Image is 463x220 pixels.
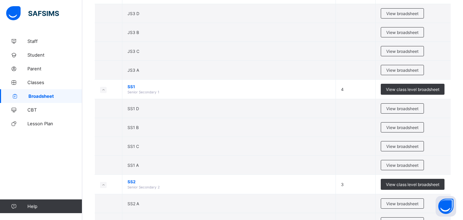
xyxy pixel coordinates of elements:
a: View broadsheet [381,65,424,70]
a: View broadsheet [381,160,424,165]
a: View broadsheet [381,122,424,127]
span: SS1 A [127,163,139,168]
span: 3 [341,182,344,187]
span: Senior Secondary 1 [127,90,159,94]
span: View broadsheet [386,11,418,16]
span: Broadsheet [28,93,82,99]
span: Lesson Plan [27,121,82,126]
span: JS3 D [127,11,139,16]
span: Student [27,52,82,58]
a: View class level broadsheet [381,84,444,89]
span: 4 [341,87,344,92]
span: JS3 B [127,30,139,35]
span: SS2 A [127,201,139,206]
span: View class level broadsheet [386,87,439,92]
span: Staff [27,38,82,44]
span: View broadsheet [386,49,418,54]
span: View broadsheet [386,144,418,149]
a: View broadsheet [381,27,424,32]
span: Parent [27,66,82,71]
span: Classes [27,80,82,85]
span: SS2 [127,179,330,184]
button: Open asap [436,196,456,217]
a: View broadsheet [381,198,424,204]
span: View broadsheet [386,163,418,168]
span: Senior Secondary 2 [127,185,160,189]
span: JS3 C [127,49,139,54]
span: CBT [27,107,82,113]
span: View broadsheet [386,106,418,111]
span: SS1 D [127,106,139,111]
img: safsims [6,6,59,21]
a: View broadsheet [381,103,424,108]
span: SS1 [127,84,330,89]
span: Help [27,204,82,209]
span: SS1 B [127,125,139,130]
span: JS3 A [127,68,139,73]
a: View broadsheet [381,46,424,51]
span: View broadsheet [386,125,418,130]
span: View broadsheet [386,68,418,73]
span: SS1 C [127,144,139,149]
span: View broadsheet [386,201,418,206]
span: View class level broadsheet [386,182,439,187]
span: View broadsheet [386,30,418,35]
a: View broadsheet [381,8,424,13]
a: View broadsheet [381,141,424,146]
a: View class level broadsheet [381,179,444,184]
